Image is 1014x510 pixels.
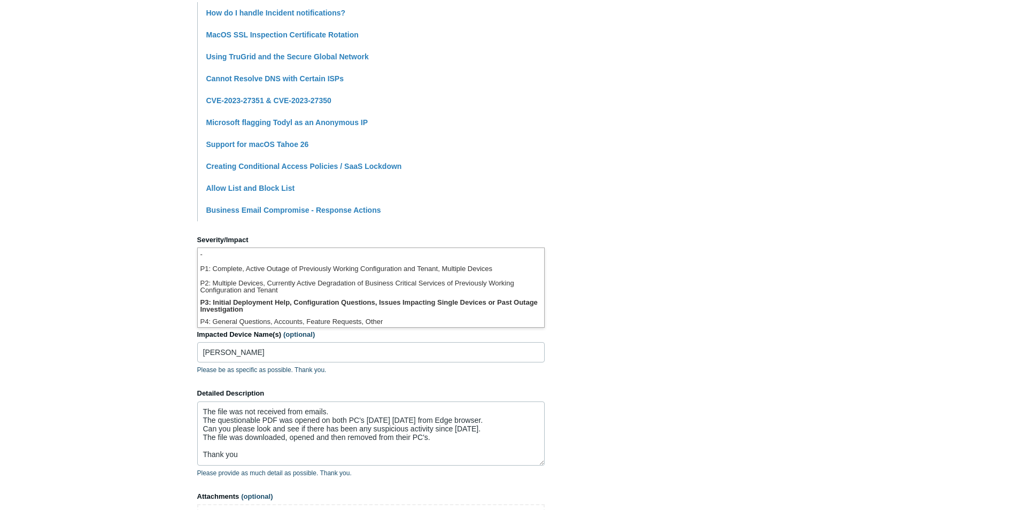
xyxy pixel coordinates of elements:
[197,468,545,478] p: Please provide as much detail as possible. Thank you.
[283,330,315,338] span: (optional)
[206,184,295,192] a: Allow List and Block List
[197,329,545,340] label: Impacted Device Name(s)
[198,277,544,296] li: P2: Multiple Devices, Currently Active Degradation of Business Critical Services of Previously Wo...
[206,162,402,171] a: Creating Conditional Access Policies / SaaS Lockdown
[197,491,545,502] label: Attachments
[198,296,544,315] li: P3: Initial Deployment Help, Configuration Questions, Issues Impacting Single Devices or Past Out...
[206,52,369,61] a: Using TruGrid and the Secure Global Network
[206,96,331,105] a: CVE-2023-27351 & CVE-2023-27350
[197,235,545,245] label: Severity/Impact
[206,74,344,83] a: Cannot Resolve DNS with Certain ISPs
[206,9,346,17] a: How do I handle Incident notifications?
[197,365,545,375] p: Please be as specific as possible. Thank you.
[206,206,381,214] a: Business Email Compromise - Response Actions
[197,388,545,399] label: Detailed Description
[198,262,544,277] li: P1: Complete, Active Outage of Previously Working Configuration and Tenant, Multiple Devices
[206,140,309,149] a: Support for macOS Tahoe 26
[198,315,544,330] li: P4: General Questions, Accounts, Feature Requests, Other
[241,492,273,500] span: (optional)
[206,118,368,127] a: Microsoft flagging Todyl as an Anonymous IP
[206,30,359,39] a: MacOS SSL Inspection Certificate Rotation
[198,248,544,262] li: -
